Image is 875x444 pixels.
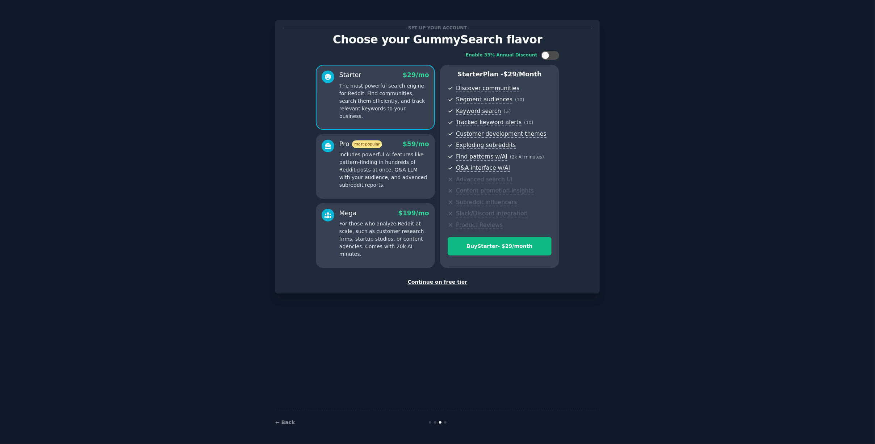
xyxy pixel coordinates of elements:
span: $ 29 /mo [403,71,429,79]
span: Segment audiences [456,96,512,103]
span: Customer development themes [456,130,547,138]
span: ( 10 ) [515,97,524,102]
span: Q&A interface w/AI [456,164,510,172]
span: $ 29 /month [503,71,542,78]
div: Starter [339,71,361,80]
p: Choose your GummySearch flavor [283,33,592,46]
span: ( 2k AI minutes ) [510,155,544,160]
div: Mega [339,209,357,218]
div: Pro [339,140,382,149]
a: ← Back [275,419,295,425]
span: Advanced search UI [456,176,512,183]
span: Tracked keyword alerts [456,119,522,126]
p: Includes powerful AI features like pattern-finding in hundreds of Reddit posts at once, Q&A LLM w... [339,151,429,189]
span: Content promotion insights [456,187,534,195]
span: Set up your account [407,24,468,32]
span: $ 199 /mo [398,210,429,217]
span: Find patterns w/AI [456,153,507,161]
button: BuyStarter- $29/month [448,237,552,255]
p: The most powerful search engine for Reddit. Find communities, search them efficiently, and track ... [339,82,429,120]
span: Subreddit influencers [456,199,517,206]
span: Slack/Discord integration [456,210,528,217]
div: Continue on free tier [283,278,592,286]
span: ( 10 ) [524,120,533,125]
span: Product Reviews [456,221,503,229]
span: most popular [352,140,382,148]
div: Buy Starter - $ 29 /month [448,242,551,250]
span: Keyword search [456,107,501,115]
p: Starter Plan - [448,70,552,79]
div: Enable 33% Annual Discount [466,52,537,59]
p: For those who analyze Reddit at scale, such as customer research firms, startup studios, or conte... [339,220,429,258]
span: Discover communities [456,85,519,92]
span: $ 59 /mo [403,140,429,148]
span: Exploding subreddits [456,141,516,149]
span: ( ∞ ) [504,109,511,114]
